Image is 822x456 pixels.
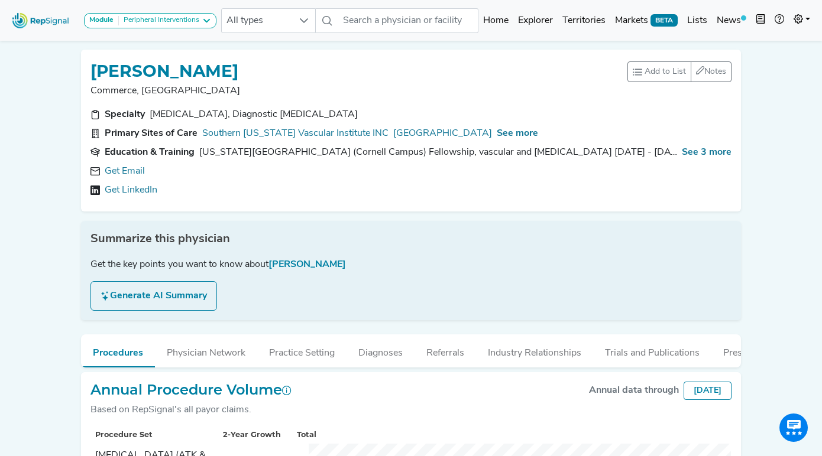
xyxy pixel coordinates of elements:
[218,426,286,443] th: 2-Year Growth
[593,334,711,366] button: Trials and Publications
[90,258,732,272] div: Get the key points you want to know about
[90,61,238,82] h1: [PERSON_NAME]
[199,145,677,159] div: New York Presbyterian Hospital (Cornell Campus) Fellowship, vascular and interventional radiology...
[651,14,678,26] span: BETA
[711,334,791,366] button: Prescriptions
[90,84,627,98] p: Commerce, [GEOGRAPHIC_DATA]
[393,126,492,141] a: [GEOGRAPHIC_DATA]
[589,383,679,398] div: Annual data through
[497,129,538,138] span: See more
[712,9,751,32] a: News
[478,9,513,32] a: Home
[682,9,712,32] a: Lists
[476,334,593,366] button: Industry Relationships
[81,334,155,367] button: Procedures
[691,61,732,82] button: Notes
[268,260,346,269] span: [PERSON_NAME]
[415,334,476,366] button: Referrals
[105,145,195,159] div: Education & Training
[90,230,230,248] span: Summarize this physician
[90,426,218,443] th: Procedure Set
[513,9,558,32] a: Explorer
[84,13,216,28] button: ModulePeripheral Interventions
[751,9,770,32] button: Intel Book
[150,108,358,122] div: Interventional Radiology, Diagnostic Radiology
[90,382,292,399] h2: Annual Procedure Volume
[627,61,691,82] button: Add to List
[105,164,145,178] a: Get Email
[704,67,726,76] span: Notes
[610,9,682,32] a: MarketsBETA
[90,403,292,417] div: Based on RepSignal's all payor claims.
[347,334,415,366] button: Diagnoses
[627,61,732,82] div: toolbar
[155,334,257,366] button: Physician Network
[202,126,389,141] a: Southern [US_STATE] Vascular Institute INC
[257,334,347,366] button: Practice Setting
[645,66,686,78] span: Add to List
[105,183,157,197] a: Get LinkedIn
[286,426,321,443] th: Total
[105,108,145,122] div: Specialty
[684,382,732,400] div: [DATE]
[105,126,198,141] div: Primary Sites of Care
[89,17,114,24] strong: Module
[119,16,199,25] div: Peripheral Interventions
[90,281,217,311] button: Generate AI Summary
[222,9,293,32] span: All types
[558,9,610,32] a: Territories
[338,8,479,33] input: Search a physician or facility
[682,148,732,157] span: See 3 more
